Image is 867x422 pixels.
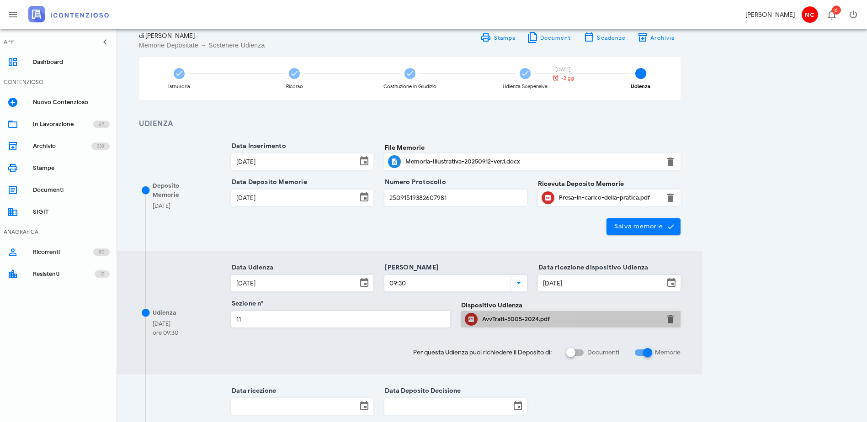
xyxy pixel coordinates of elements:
label: Sezione n° [229,299,264,308]
label: Data ricezione dispositivo Udienza [536,263,648,272]
button: Salva memorie [606,218,681,235]
div: Nuovo Contenzioso [33,99,110,106]
div: Stampe [33,164,110,172]
label: [PERSON_NAME] [382,263,438,272]
div: ANAGRAFICA [4,228,38,236]
div: In Lavorazione [33,121,93,128]
span: Per questa Udienza puoi richiedere il Deposito di: [413,348,552,357]
div: AvvTratt-5005-2024.pdf [482,316,660,323]
input: Numero Protocollo [385,190,527,206]
span: Distintivo [832,5,841,15]
a: Stampa [475,31,521,44]
div: di [PERSON_NAME] [139,31,404,41]
div: SIGIT [33,208,110,216]
div: Udienza [153,308,176,317]
label: Documenti [587,348,619,357]
div: CONTENZIOSO [4,78,43,86]
div: Dashboard [33,58,110,66]
div: Istruttoria [168,84,190,89]
span: Archivia [650,34,675,41]
div: Memorie Depositate → Sostenere Udienza [139,41,404,50]
div: Clicca per aprire un'anteprima del file o scaricarlo [559,190,660,205]
button: Scadenze [578,31,632,44]
div: Deposito Memorie [153,181,207,199]
span: Scadenze [596,34,626,41]
span: 238 [97,142,104,151]
div: [DATE] [153,201,170,211]
div: Memoria-Illustrativa-20250912-ver.1.docx [405,158,660,165]
div: [DATE] [547,67,579,72]
button: Clicca per aprire un'anteprima del file o scaricarlo [542,191,554,204]
span: 5 [635,68,646,79]
span: NC [802,6,818,23]
button: Documenti [521,31,578,44]
div: Ricorrenti [33,248,93,256]
h3: Udienza [139,118,681,130]
div: Documenti [33,186,110,194]
div: ore 09:30 [153,328,178,338]
div: [DATE] [153,319,178,328]
button: Clicca per aprire un'anteprima del file o scaricarlo [388,155,401,168]
div: [PERSON_NAME] [745,10,795,20]
button: Clicca per aprire un'anteprima del file o scaricarlo [465,313,478,326]
label: Memorie [655,348,681,357]
button: Archivia [631,31,681,44]
input: Sezione n° [232,311,450,327]
span: -2 gg [561,76,574,81]
span: Documenti [540,34,573,41]
div: Resistenti [33,270,95,278]
span: Stampa [493,34,516,41]
button: NC [798,4,820,26]
span: 69 [99,120,104,129]
span: 80 [99,248,104,257]
div: Clicca per aprire un'anteprima del file o scaricarlo [405,154,660,169]
button: Distintivo [820,4,842,26]
input: Ora Udienza [385,275,509,291]
img: logo-text-2x.png [28,6,109,22]
button: Elimina [665,192,676,203]
label: Data Deposito Memorie [229,178,307,187]
label: Data Udienza [229,263,274,272]
div: Udienza [631,84,650,89]
button: Elimina [665,314,676,325]
span: 12 [100,269,104,279]
span: Salva memorie [614,222,674,231]
label: File Memorie [384,143,425,153]
label: Numero Protocollo [382,178,446,187]
div: Archivio [33,142,91,150]
label: Data Inserimento [229,142,286,151]
div: Presa-in-carico-della-pratica.pdf [559,194,660,201]
div: Ricorso [286,84,303,89]
div: Udienza Sospensiva [503,84,548,89]
button: Elimina [665,156,676,167]
label: Ricevuta Deposito Memorie [538,179,624,189]
label: Dispositivo Udienza [461,301,522,310]
div: Costituzione in Giudizio [383,84,436,89]
div: Clicca per aprire un'anteprima del file o scaricarlo [482,312,660,327]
